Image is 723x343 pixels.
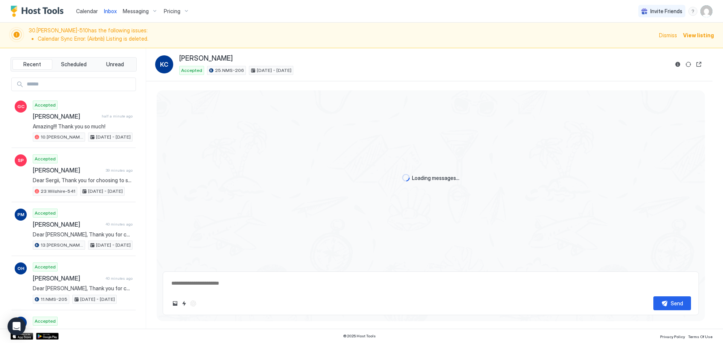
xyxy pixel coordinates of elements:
span: Recent [23,61,41,68]
span: [PERSON_NAME] [33,166,103,174]
span: [DATE] - [DATE] [257,67,291,74]
span: [PERSON_NAME] [33,113,99,120]
span: [PERSON_NAME] [179,54,233,63]
span: Loading messages... [412,175,459,181]
div: Dismiss [659,31,677,39]
button: Open reservation [694,60,703,69]
span: © 2025 Host Tools [343,334,376,338]
span: 40 minutes ago [105,276,133,281]
span: OH [17,265,24,272]
span: KC [160,60,168,69]
a: Inbox [104,7,117,15]
span: 13.[PERSON_NAME]-422 [41,242,83,248]
span: [DATE] - [DATE] [80,296,115,303]
span: Privacy Policy [660,334,685,339]
span: Unread [106,61,124,68]
button: Upload image [171,299,180,308]
div: Send [671,299,683,307]
span: PM [17,211,24,218]
span: SP [18,157,24,164]
span: [PERSON_NAME] [33,221,102,228]
span: Pricing [164,8,180,15]
span: Accepted [35,102,56,108]
a: Google Play Store [36,333,59,340]
a: Privacy Policy [660,332,685,340]
span: 30.[PERSON_NAME]-510 has the following issues: [29,27,654,43]
a: Host Tools Logo [11,6,67,17]
input: Input Field [24,78,136,91]
span: Accepted [35,210,56,216]
span: Accepted [181,67,202,74]
span: Scheduled [61,61,87,68]
button: Quick reply [180,299,189,308]
span: Invite Friends [650,8,682,15]
span: Calendar [76,8,98,14]
div: User profile [700,5,712,17]
div: loading [402,174,410,181]
span: Dear [PERSON_NAME], Thank you for choosing to stay at our apartment. We hope you’ve enjoyed every... [33,231,133,238]
button: Send [653,296,691,310]
span: 40 minutes ago [105,222,133,227]
div: tab-group [11,57,137,72]
span: Accepted [35,318,56,325]
button: Unread [95,59,135,70]
button: Reservation information [673,60,682,69]
span: Dear Sergii, Thank you for choosing to stay at our apartment. 📅 I’d like to confirm your reservat... [33,177,133,184]
button: Scheduled [54,59,94,70]
span: [DATE] - [DATE] [88,188,123,195]
li: Calendar Sync Error: (Airbnb) Listing is deleted. [38,35,654,42]
a: App Store [11,333,33,340]
span: 10.[PERSON_NAME]-203 [41,134,83,140]
div: Open Intercom Messenger [8,317,26,335]
button: Sync reservation [684,60,693,69]
a: Terms Of Use [688,332,712,340]
span: 23.Wilshire-541 [41,188,75,195]
span: 39 minutes ago [106,168,133,173]
span: 25.NMS-206 [215,67,244,74]
button: Recent [12,59,52,70]
span: half a minute ago [102,114,133,119]
span: GC [17,103,24,110]
span: Amazing!!! Thank you so much! [33,123,133,130]
span: [PERSON_NAME] [33,274,102,282]
span: Dear [PERSON_NAME], Thank you for choosing to stay at our apartment. We hope you’ve enjoyed every... [33,285,133,292]
a: Calendar [76,7,98,15]
span: Accepted [35,155,56,162]
span: Accepted [35,264,56,270]
span: [DATE] - [DATE] [96,242,131,248]
div: View listing [683,31,714,39]
span: Messaging [123,8,149,15]
span: 11.NMS-205 [41,296,67,303]
span: Terms Of Use [688,334,712,339]
span: [DATE] - [DATE] [96,134,131,140]
span: Inbox [104,8,117,14]
div: menu [688,7,697,16]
